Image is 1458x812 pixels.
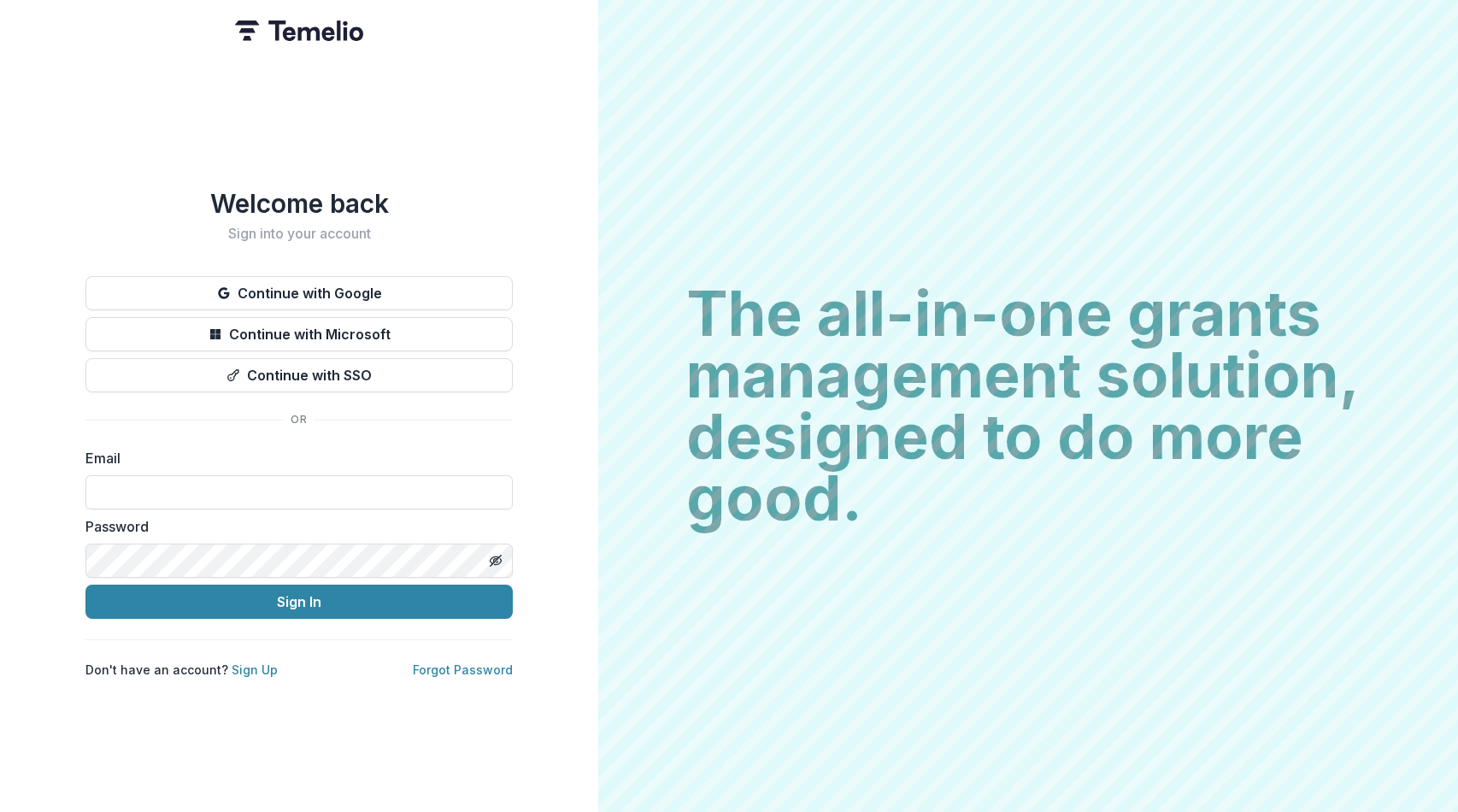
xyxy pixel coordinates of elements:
[85,188,513,219] h1: Welcome back
[85,585,513,619] button: Sign In
[85,516,503,537] label: Password
[232,662,278,677] a: Sign Up
[85,276,513,310] button: Continue with Google
[85,661,278,679] p: Don't have an account?
[85,226,513,242] h2: Sign into your account
[413,662,513,677] a: Forgot Password
[482,547,509,574] button: Toggle password visibility
[85,317,513,351] button: Continue with Microsoft
[85,448,503,468] label: Email
[235,21,363,41] img: Temelio
[85,358,513,392] button: Continue with SSO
